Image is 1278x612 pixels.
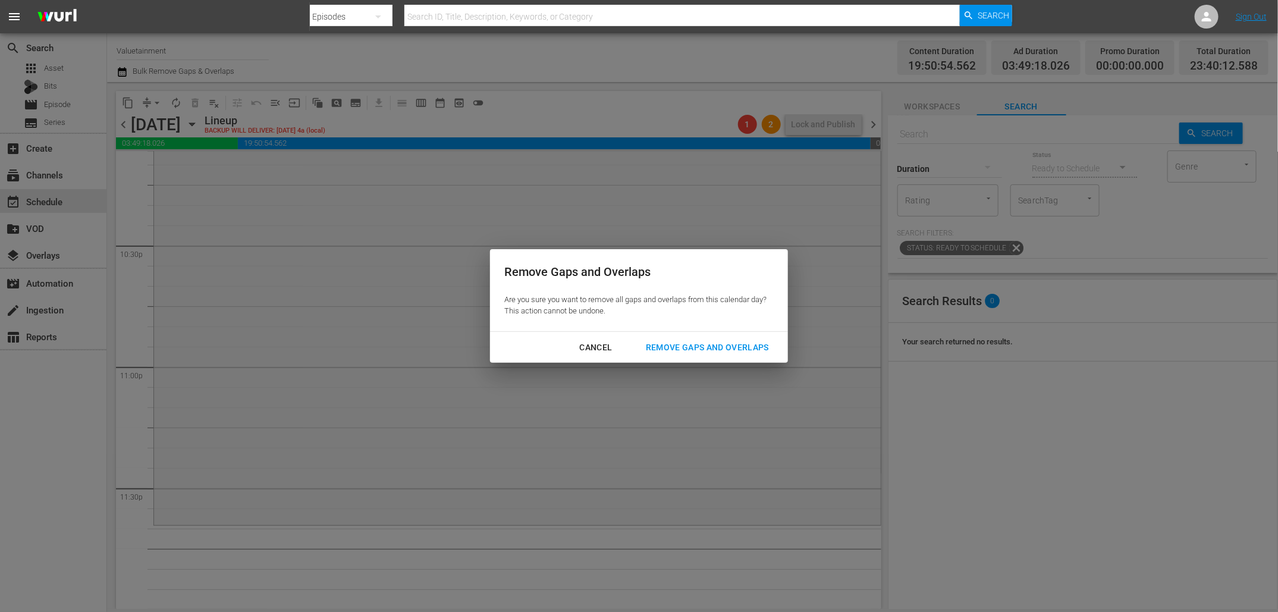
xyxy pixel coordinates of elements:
button: Cancel [566,337,627,359]
div: Remove Gaps and Overlaps [636,340,778,355]
span: Search [978,5,1009,26]
img: ans4CAIJ8jUAAAAAAAAAAAAAAAAAAAAAAAAgQb4GAAAAAAAAAAAAAAAAAAAAAAAAJMjXAAAAAAAAAAAAAAAAAAAAAAAAgAT5G... [29,3,86,31]
button: Remove Gaps and Overlaps [632,337,783,359]
div: Remove Gaps and Overlaps [504,263,767,281]
p: Are you sure you want to remove all gaps and overlaps from this calendar day? [504,294,767,306]
div: Cancel [570,340,622,355]
span: menu [7,10,21,24]
p: This action cannot be undone. [504,306,767,317]
a: Sign Out [1236,12,1267,21]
